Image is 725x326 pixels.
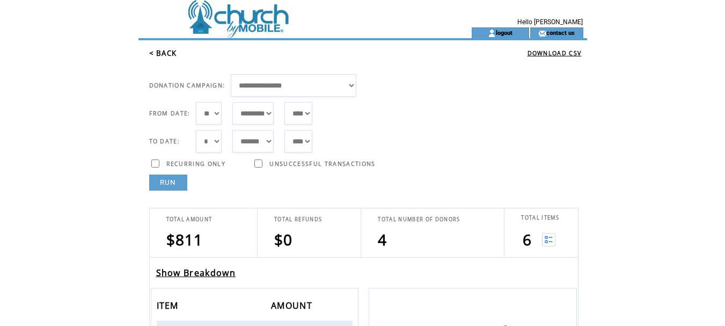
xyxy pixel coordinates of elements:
span: TOTAL ITEMS [521,214,559,221]
span: $0 [274,229,293,250]
a: ITEM [157,302,181,308]
a: RUN [149,175,187,191]
span: FROM DATE: [149,110,191,117]
span: 4 [378,229,387,250]
a: Show Breakdown [156,267,236,279]
span: $811 [166,229,203,250]
img: account_icon.gif [488,29,496,38]
a: contact us [546,29,575,36]
a: < BACK [149,48,177,58]
span: 6 [523,229,532,250]
span: ITEM [157,297,181,317]
span: Hello [PERSON_NAME] [517,18,583,26]
span: TO DATE: [149,137,180,145]
a: AMOUNT [271,302,315,308]
a: logout [496,29,512,36]
span: AMOUNT [271,297,315,317]
span: UNSUCCESSFUL TRANSACTIONS [269,160,375,168]
span: TOTAL AMOUNT [166,216,213,223]
span: RECURRING ONLY [166,160,226,168]
span: TOTAL REFUNDS [274,216,322,223]
img: contact_us_icon.gif [538,29,546,38]
span: DONATION CAMPAIGN: [149,82,225,89]
img: View list [542,233,555,247]
a: DOWNLOAD CSV [528,49,582,57]
span: TOTAL NUMBER OF DONORS [378,216,460,223]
